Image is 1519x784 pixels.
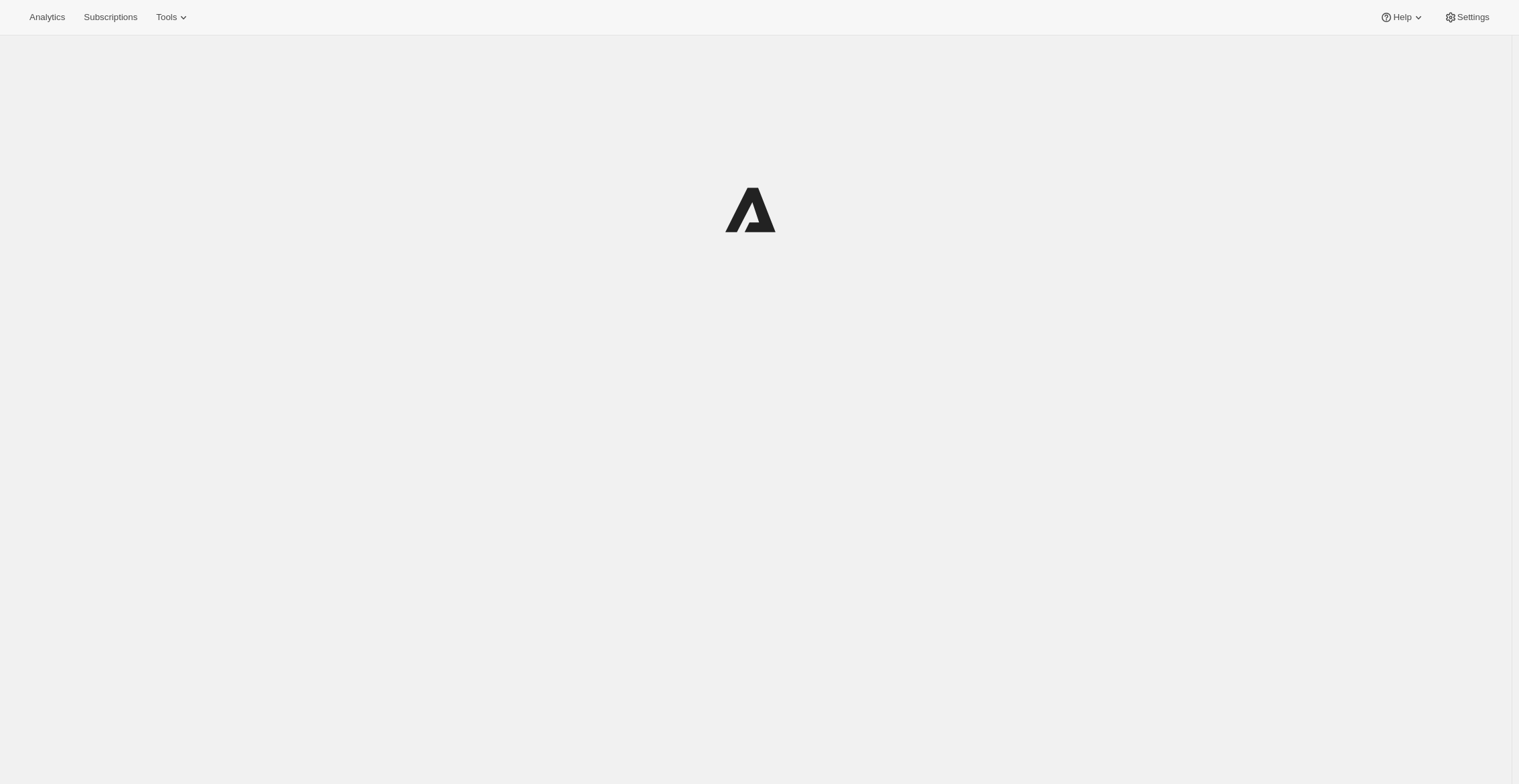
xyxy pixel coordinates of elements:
[1436,8,1498,27] button: Settings
[84,12,137,23] span: Subscriptions
[1457,12,1490,23] span: Settings
[29,12,65,23] span: Analytics
[1393,12,1411,23] span: Help
[1372,8,1433,27] button: Help
[76,8,145,27] button: Subscriptions
[148,8,198,27] button: Tools
[156,12,177,23] span: Tools
[21,8,73,27] button: Analytics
